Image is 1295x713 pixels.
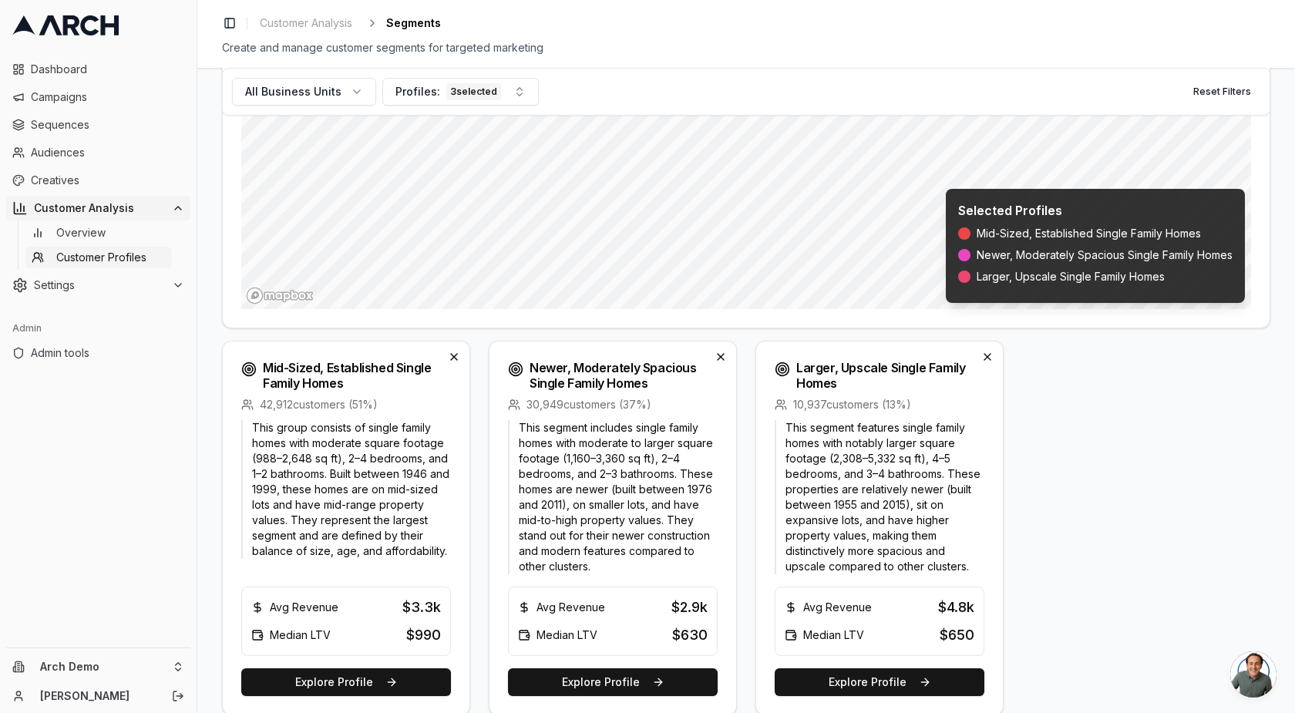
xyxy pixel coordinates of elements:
a: [PERSON_NAME] [40,688,155,704]
button: Deselect profile [711,348,730,366]
a: Customer Profiles [25,247,172,268]
h3: Larger, Upscale Single Family Homes [796,360,978,391]
div: $990 [406,624,441,646]
a: Creatives [6,168,190,193]
a: Customer Analysis [254,12,358,34]
h3: Mid-Sized, Established Single Family Homes [263,360,445,391]
div: 3 selected [446,83,501,100]
span: Sequences [31,117,184,133]
div: $3.3k [402,597,441,618]
p: This group consists of single family homes with moderate square footage (988–2,648 sq ft), 2–4 be... [241,420,451,559]
div: Median LTV [518,627,597,643]
button: Explore Profile [241,668,451,696]
div: Median LTV [251,627,331,643]
span: Overview [56,225,106,240]
div: Avg Revenue [251,600,338,615]
span: Customer Analysis [260,15,352,31]
span: Larger, Upscale Single Family Homes [977,269,1165,284]
div: Create and manage customer segments for targeted marketing [222,40,1270,55]
button: Explore Profile [775,668,984,696]
p: This segment includes single family homes with moderate to larger square footage (1,160–3,360 sq ... [508,420,718,574]
button: Reset Filters [1184,79,1260,104]
button: All Business Units [232,78,376,106]
span: Mid-Sized, Established Single Family Homes [977,226,1201,241]
div: Median LTV [785,627,864,643]
span: Admin tools [31,345,184,361]
span: 42,912 customers ( 51 %) [260,397,378,412]
span: Arch Demo [40,660,166,674]
a: Overview [25,222,172,244]
span: Dashboard [31,62,184,77]
span: Audiences [31,145,184,160]
a: Audiences [6,140,190,165]
span: Segments [386,15,441,31]
p: This segment features single family homes with notably larger square footage (2,308–5,332 sq ft),... [775,420,984,574]
span: All Business Units [245,84,341,99]
span: Campaigns [31,89,184,105]
a: Campaigns [6,85,190,109]
button: Explore Profile [508,668,718,696]
div: $630 [672,624,708,646]
button: Settings [6,273,190,298]
h3: Newer, Moderately Spacious Single Family Homes [530,360,711,391]
span: Newer, Moderately Spacious Single Family Homes [977,247,1233,263]
h3: Selected Profiles [958,201,1233,220]
button: Log out [167,685,189,707]
a: Mapbox homepage [246,287,314,304]
span: Creatives [31,173,184,188]
div: Profiles: [395,83,501,100]
button: Customer Analysis [6,196,190,220]
div: Open chat [1230,651,1276,698]
a: Dashboard [6,57,190,82]
span: 10,937 customers ( 13 %) [793,397,911,412]
div: Avg Revenue [518,600,605,615]
span: Customer Profiles [56,250,146,265]
a: Sequences [6,113,190,137]
span: Customer Analysis [34,200,166,216]
nav: breadcrumb [254,12,441,34]
div: Admin [6,316,190,341]
span: Settings [34,277,166,293]
button: Deselect profile [978,348,997,366]
a: Admin tools [6,341,190,365]
div: Avg Revenue [785,600,872,615]
button: Deselect profile [445,348,463,366]
div: $2.9k [671,597,708,618]
div: $4.8k [938,597,974,618]
button: Arch Demo [6,654,190,679]
div: $650 [940,624,974,646]
span: 30,949 customers ( 37 %) [526,397,651,412]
